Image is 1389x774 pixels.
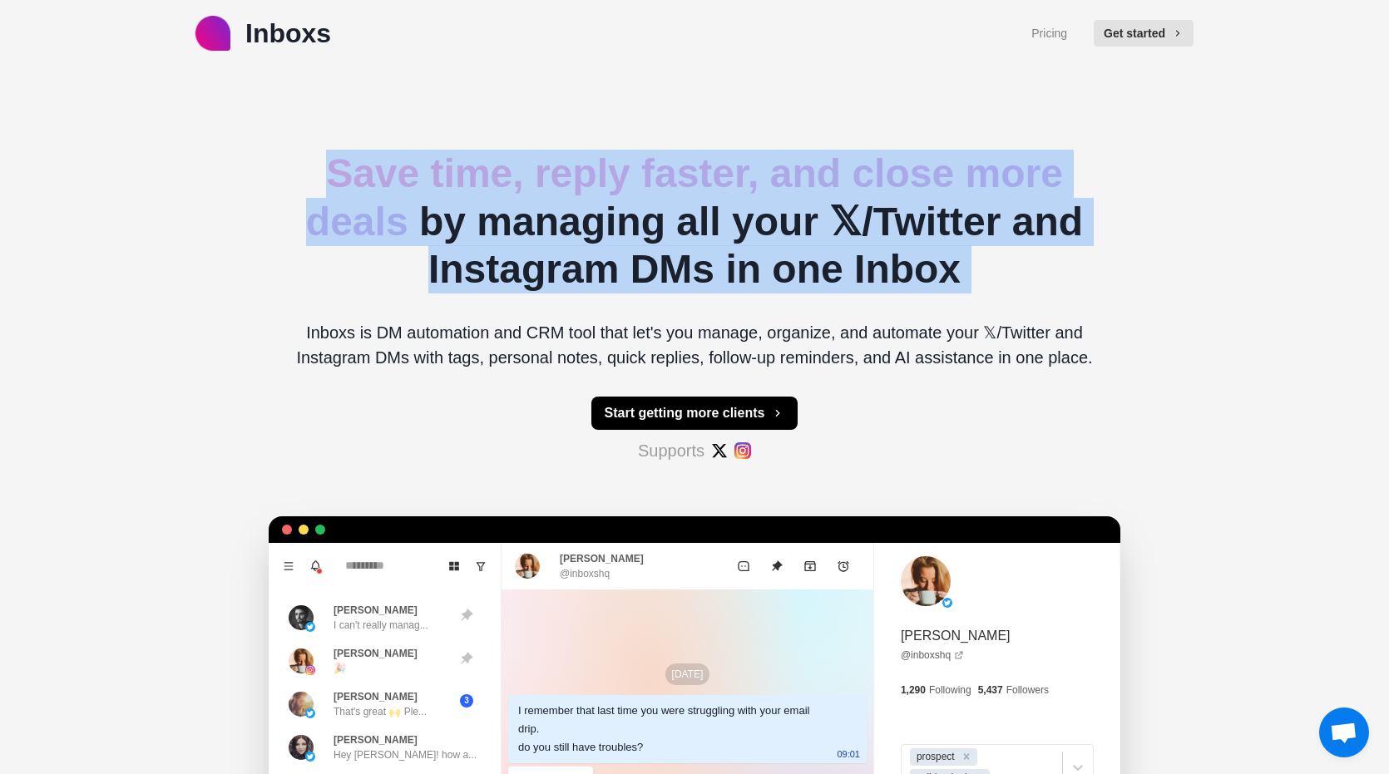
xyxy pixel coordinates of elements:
p: Hey [PERSON_NAME]! how a... [334,747,477,762]
img: logo [195,16,230,51]
p: [PERSON_NAME] [334,646,418,661]
p: [PERSON_NAME] [560,551,644,566]
p: [PERSON_NAME] [334,689,418,704]
p: 1,290 [901,683,926,698]
img: picture [901,556,951,606]
button: Start getting more clients [591,397,798,430]
p: 09:01 [837,745,860,763]
p: 5,437 [978,683,1003,698]
img: picture [289,648,314,673]
button: Notifications [302,553,329,579]
img: picture [305,665,315,675]
p: @inboxshq [560,566,610,581]
a: @inboxshq [901,648,964,663]
p: Followers [1006,683,1049,698]
p: I can't really manag... [334,618,428,633]
div: I remember that last time you were struggling with your email drip. do you still have troubles? [518,702,830,757]
button: Archive [793,550,827,583]
img: # [734,442,751,459]
p: [DATE] [665,663,710,685]
p: Following [929,683,971,698]
p: Supports [638,438,704,463]
div: Remove prospect [957,748,976,766]
img: picture [305,752,315,762]
button: Get started [1094,20,1194,47]
p: Inboxs [245,13,331,53]
button: Menu [275,553,302,579]
img: picture [289,692,314,717]
p: 🎉 [334,661,346,676]
span: Save time, reply faster, and close more deals [306,151,1063,244]
img: picture [289,735,314,760]
button: Mark as unread [727,550,760,583]
button: Board View [441,553,467,579]
h2: by managing all your 𝕏/Twitter and Instagram DMs in one Inbox [282,150,1107,293]
span: 3 [460,694,473,707]
p: [PERSON_NAME] [901,626,1011,646]
div: prospect [912,748,957,766]
p: That's great 🙌 Ple... [334,704,427,719]
p: Inboxs is DM automation and CRM tool that let's you manage, organize, and automate your 𝕏/Twitter... [282,320,1107,370]
img: picture [942,598,952,608]
a: Open chat [1319,707,1369,757]
img: picture [515,554,540,579]
img: # [711,442,728,459]
img: picture [305,708,315,718]
button: Show unread conversations [467,553,494,579]
button: Add reminder [827,550,860,583]
p: [PERSON_NAME] [334,732,418,747]
p: [PERSON_NAME] [334,603,418,618]
a: logoInboxs [195,13,331,53]
a: Pricing [1031,25,1067,42]
img: picture [305,622,315,632]
button: Unpin [760,550,793,583]
img: picture [289,605,314,630]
